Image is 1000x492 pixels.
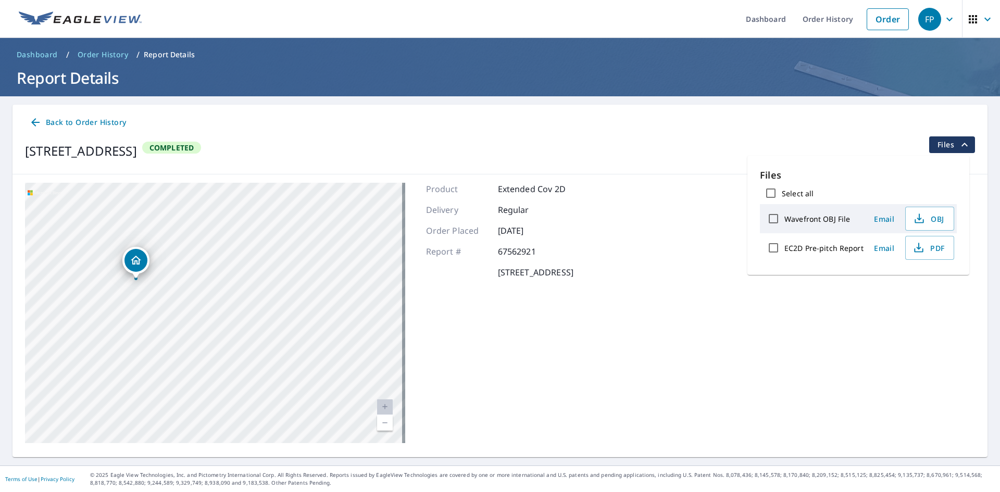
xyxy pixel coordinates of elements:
[912,242,945,254] span: PDF
[784,214,850,224] label: Wavefront OBJ File
[905,207,954,231] button: OBJ
[426,204,489,216] p: Delivery
[25,113,130,132] a: Back to Order History
[784,243,864,253] label: EC2D Pre-pitch Report
[498,224,560,237] p: [DATE]
[66,48,69,61] li: /
[377,415,393,431] a: Current Level 20, Zoom Out
[868,211,901,227] button: Email
[918,8,941,31] div: FP
[498,266,573,279] p: [STREET_ADDRESS]
[498,183,566,195] p: Extended Cov 2D
[136,48,140,61] li: /
[872,243,897,253] span: Email
[17,49,58,60] span: Dashboard
[41,475,74,483] a: Privacy Policy
[90,471,995,487] p: © 2025 Eagle View Technologies, Inc. and Pictometry International Corp. All Rights Reserved. Repo...
[426,245,489,258] p: Report #
[122,247,149,279] div: Dropped pin, building 1, Residential property, 27306 NW 193rd Ave High Springs, FL 32643
[868,240,901,256] button: Email
[498,245,560,258] p: 67562921
[426,224,489,237] p: Order Placed
[5,476,74,482] p: |
[78,49,128,60] span: Order History
[760,168,957,182] p: Files
[905,236,954,260] button: PDF
[912,212,945,225] span: OBJ
[782,188,814,198] label: Select all
[144,49,195,60] p: Report Details
[377,399,393,415] a: Current Level 20, Zoom In Disabled
[498,204,560,216] p: Regular
[929,136,975,153] button: filesDropdownBtn-67562921
[5,475,37,483] a: Terms of Use
[12,46,62,63] a: Dashboard
[25,142,137,160] div: [STREET_ADDRESS]
[938,138,971,151] span: Files
[867,8,909,30] a: Order
[12,46,988,63] nav: breadcrumb
[29,116,126,129] span: Back to Order History
[12,67,988,89] h1: Report Details
[19,11,142,27] img: EV Logo
[73,46,132,63] a: Order History
[143,143,201,153] span: Completed
[426,183,489,195] p: Product
[872,214,897,224] span: Email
